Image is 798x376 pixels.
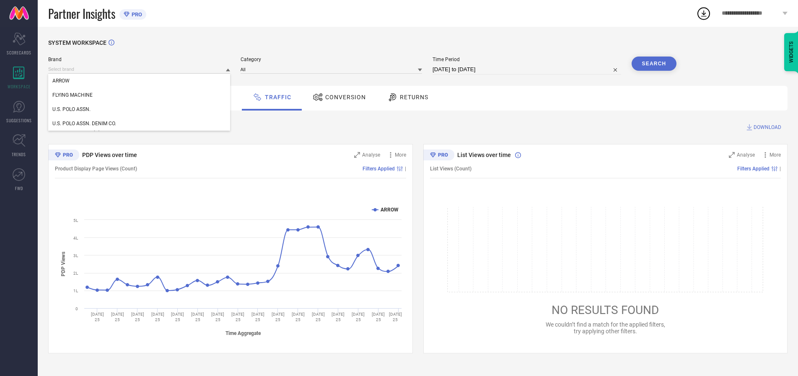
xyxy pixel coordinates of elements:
[52,106,91,112] span: U.S. POLO ASSN.
[6,117,32,124] span: SUGGESTIONS
[737,152,755,158] span: Analyse
[52,78,70,84] span: ARROW
[48,39,106,46] span: SYSTEM WORKSPACE
[769,152,781,158] span: More
[48,65,230,74] input: Select brand
[130,11,142,18] span: PRO
[8,83,31,90] span: WORKSPACE
[696,6,711,21] div: Open download list
[73,236,78,240] text: 4L
[15,185,23,191] span: FWD
[73,253,78,258] text: 3L
[405,166,406,172] span: |
[457,152,511,158] span: List Views over time
[12,151,26,157] span: TRENDS
[312,312,325,322] text: [DATE] 25
[48,116,230,131] div: U.S. POLO ASSN. DENIM CO.
[395,152,406,158] span: More
[191,312,204,322] text: [DATE] 25
[73,288,78,293] text: 1L
[73,271,78,276] text: 2L
[265,94,291,100] span: Traffic
[363,166,395,172] span: Filters Applied
[225,330,261,336] tspan: Time Aggregate
[352,312,365,322] text: [DATE] 25
[332,312,345,322] text: [DATE] 25
[430,166,472,172] span: List Views (Count)
[82,152,137,158] span: PDP Views over time
[754,123,781,131] span: DOWNLOAD
[433,57,621,62] span: Time Period
[381,207,399,213] text: ARROW
[48,88,230,102] div: FLYING MACHINE
[272,312,285,322] text: [DATE] 25
[7,49,31,56] span: SCORECARDS
[737,166,769,172] span: Filters Applied
[52,92,93,98] span: FLYING MACHINE
[241,57,422,62] span: Category
[48,102,230,116] div: U.S. POLO ASSN.
[389,312,402,322] text: [DATE] 25
[171,312,184,322] text: [DATE] 25
[131,312,144,322] text: [DATE] 25
[60,252,66,276] tspan: PDP Views
[251,312,264,322] text: [DATE] 25
[354,152,360,158] svg: Zoom
[151,312,164,322] text: [DATE] 25
[292,312,305,322] text: [DATE] 25
[52,121,116,126] span: U.S. POLO ASSN. DENIM CO.
[48,149,79,162] div: Premium
[400,94,428,100] span: Returns
[111,312,124,322] text: [DATE] 25
[75,306,78,311] text: 0
[729,152,735,158] svg: Zoom
[48,74,230,88] div: ARROW
[552,303,659,317] span: NO RESULTS FOUND
[55,166,137,172] span: Product Display Page Views (Count)
[48,5,115,22] span: Partner Insights
[325,94,366,100] span: Conversion
[372,312,385,322] text: [DATE] 25
[211,312,224,322] text: [DATE] 25
[231,312,244,322] text: [DATE] 25
[423,149,454,162] div: Premium
[632,57,677,71] button: Search
[362,152,380,158] span: Analyse
[780,166,781,172] span: |
[73,218,78,223] text: 5L
[91,312,104,322] text: [DATE] 25
[433,64,621,75] input: Select time period
[48,57,230,62] span: Brand
[546,321,665,335] span: We couldn’t find a match for the applied filters, try applying other filters.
